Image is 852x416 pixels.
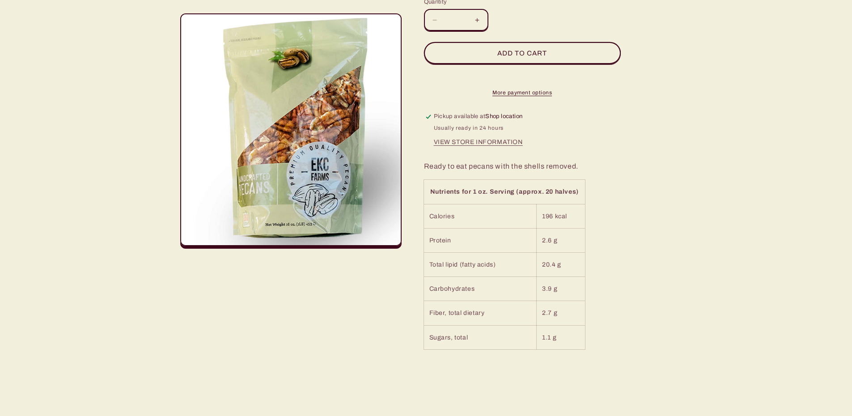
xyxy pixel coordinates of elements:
[537,277,585,301] td: 3.9 g
[516,188,578,195] strong: (approx. 20 halves)
[537,325,585,349] td: 1.1 g
[424,160,672,173] p: Ready to eat pecans with the shells removed.
[430,188,515,195] strong: Nutrients for 1 oz. Serving
[424,228,537,252] td: Protein
[424,89,621,97] a: More payment options
[424,42,621,64] button: Add to cart
[434,139,523,146] button: View store information
[537,228,585,252] td: 2.6 g
[424,204,537,228] td: Calories
[537,204,585,228] td: 196 kcal
[485,113,522,119] span: Shop location
[434,123,523,132] p: Usually ready in 24 hours
[434,112,523,121] p: Pickup available at
[424,301,537,325] td: Fiber, total dietary
[424,325,537,349] td: Sugars, total
[424,253,537,277] td: Total lipid (fatty acids)
[180,13,402,249] media-gallery: Gallery Viewer
[424,277,537,301] td: Carbohydrates
[537,253,585,277] td: 20.4 g
[537,301,585,325] td: 2.7 g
